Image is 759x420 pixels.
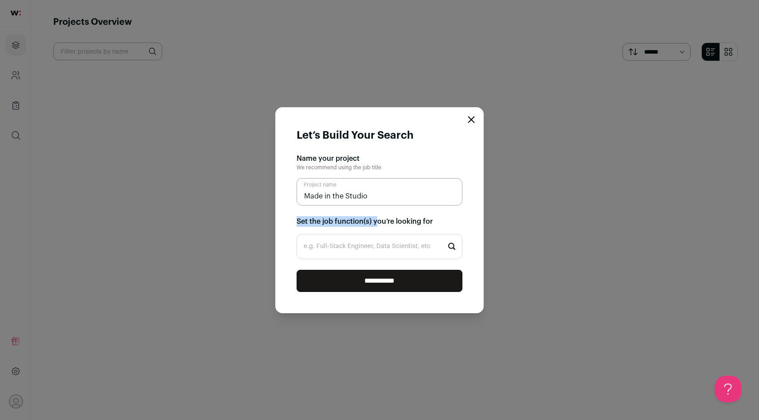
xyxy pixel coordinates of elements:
[297,216,462,227] h2: Set the job function(s) you’re looking for
[715,376,741,402] iframe: Help Scout Beacon - Open
[297,234,462,259] input: Start typing...
[468,116,475,123] button: Close modal
[297,128,414,143] h1: Let’s Build Your Search
[297,153,462,164] h2: Name your project
[297,178,462,206] input: Project name
[297,165,381,170] span: We recommend using the job title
